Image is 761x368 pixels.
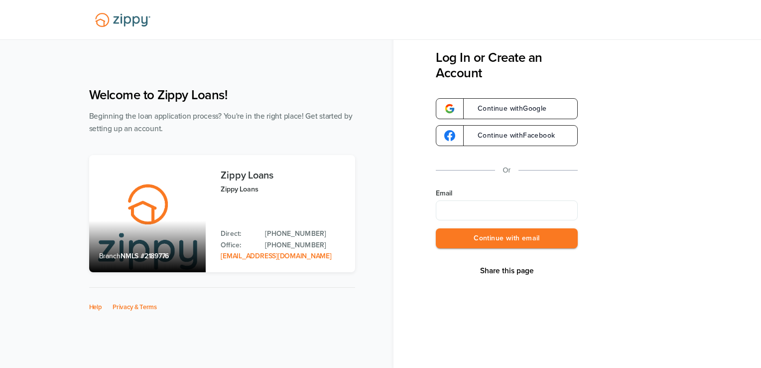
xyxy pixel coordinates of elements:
a: Direct Phone: 512-975-2947 [265,228,345,239]
button: Share This Page [477,266,537,276]
span: NMLS #2189776 [121,252,169,260]
p: Direct: [221,228,255,239]
span: Continue with Facebook [468,132,555,139]
button: Continue with email [436,228,578,249]
p: Or [503,164,511,177]
p: Zippy Loans [221,184,345,195]
img: Lender Logo [89,8,156,31]
a: Help [89,303,102,311]
a: Office Phone: 512-975-2947 [265,240,345,251]
h1: Welcome to Zippy Loans! [89,87,355,103]
img: google-logo [444,103,455,114]
label: Email [436,188,578,198]
img: google-logo [444,130,455,141]
h3: Log In or Create an Account [436,50,578,81]
a: google-logoContinue withGoogle [436,98,578,119]
a: Email Address: zippyguide@zippymh.com [221,252,331,260]
span: Continue with Google [468,105,547,112]
input: Email Address [436,200,578,220]
a: google-logoContinue withFacebook [436,125,578,146]
span: Branch [99,252,121,260]
p: Office: [221,240,255,251]
h3: Zippy Loans [221,170,345,181]
a: Privacy & Terms [113,303,157,311]
span: Beginning the loan application process? You're in the right place! Get started by setting up an a... [89,112,353,133]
